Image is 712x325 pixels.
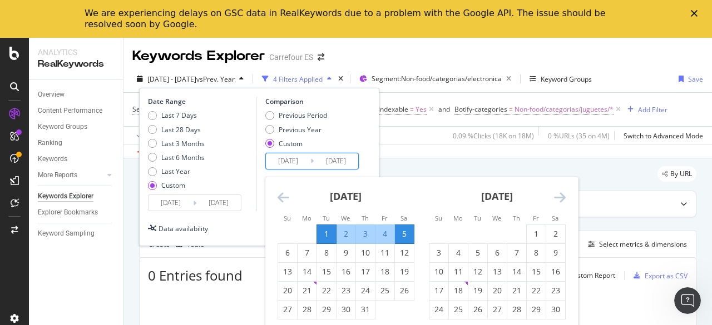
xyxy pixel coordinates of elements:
[507,266,526,277] div: 14
[161,181,185,190] div: Custom
[487,281,507,300] td: Choose Wednesday, November 20, 2024 as your check-out date. It’s available.
[132,104,171,114] span: Search Type
[38,228,95,239] div: Keyword Sampling
[449,266,468,277] div: 11
[148,167,205,176] div: Last Year
[382,214,388,222] small: Fr
[355,262,375,281] td: Choose Thursday, October 17, 2024 as your check-out date. It’s available.
[278,300,297,319] td: Choose Sunday, October 27, 2024 as your check-out date. It’s available.
[375,262,394,281] td: Choose Friday, October 18, 2024 as your check-out date. It’s available.
[38,121,87,133] div: Keyword Groups
[375,228,394,239] div: 4
[355,281,375,300] td: Choose Thursday, October 24, 2024 as your check-out date. It’s available.
[449,285,468,296] div: 18
[317,243,336,262] td: Choose Tuesday, October 8, 2024 as your check-out date. It’s available.
[330,189,362,203] strong: [DATE]
[394,262,414,281] td: Choose Saturday, October 19, 2024 as your check-out date. It’s available.
[525,70,596,88] button: Keyword Groups
[548,131,610,141] div: 0 % URLs ( 35 on 4M )
[337,304,355,315] div: 30
[337,228,355,239] div: 2
[448,281,468,300] td: Choose Monday, November 18, 2024 as your check-out date. It’s available.
[317,228,336,239] div: 1
[527,247,546,258] div: 8
[533,214,539,222] small: Fr
[278,243,297,262] td: Choose Sunday, October 6, 2024 as your check-out date. It’s available.
[323,214,330,222] small: Tu
[317,304,336,315] div: 29
[507,285,526,296] div: 21
[355,300,375,319] td: Choose Thursday, October 31, 2024 as your check-out date. It’s available.
[337,247,355,258] div: 9
[161,139,205,148] div: Last 3 Months
[546,300,565,319] td: Choose Saturday, November 30, 2024 as your check-out date. It’s available.
[375,266,394,277] div: 18
[375,247,394,258] div: 11
[336,281,355,300] td: Choose Wednesday, October 23, 2024 as your check-out date. It’s available.
[265,125,327,134] div: Previous Year
[149,195,193,211] input: Start Date
[487,300,507,319] td: Choose Wednesday, November 27, 2024 as your check-out date. It’s available.
[38,89,65,101] div: Overview
[395,285,414,296] div: 26
[541,74,592,84] div: Keyword Groups
[372,74,502,83] span: Segment: Non-food/categorias/electronica
[148,97,254,106] div: Date Range
[546,224,565,243] td: Choose Saturday, November 2, 2024 as your check-out date. It’s available.
[317,224,336,243] td: Selected as start date. Tuesday, October 1, 2024
[318,53,324,61] div: arrow-right-arrow-left
[509,104,513,114] span: =
[273,74,323,84] div: 4 Filters Applied
[507,304,526,315] div: 28
[449,304,468,315] div: 25
[395,247,414,258] div: 12
[395,266,414,277] div: 19
[297,243,317,262] td: Choose Monday, October 7, 2024 as your check-out date. It’s available.
[266,153,310,169] input: Start Date
[507,281,526,300] td: Choose Thursday, November 21, 2024 as your check-out date. It’s available.
[132,70,248,88] button: [DATE] - [DATE]vsPrev. Year
[410,104,414,114] span: =
[196,195,241,211] input: End Date
[265,97,362,106] div: Comparison
[638,105,667,114] div: Add Filter
[38,89,115,101] a: Overview
[38,191,93,202] div: Keywords Explorer
[429,266,448,277] div: 10
[394,224,414,243] td: Selected as end date. Saturday, October 5, 2024
[38,47,114,58] div: Analytics
[429,285,448,296] div: 17
[298,266,317,277] div: 14
[429,247,448,258] div: 3
[258,70,336,88] button: 4 Filters Applied
[38,169,104,181] a: More Reports
[38,169,77,181] div: More Reports
[317,247,336,258] div: 8
[148,139,205,148] div: Last 3 Months
[599,239,687,249] div: Select metrics & dimensions
[161,153,205,162] div: Last 6 Months
[546,243,565,262] td: Choose Saturday, November 9, 2024 as your check-out date. It’s available.
[674,70,703,88] button: Save
[429,262,448,281] td: Choose Sunday, November 10, 2024 as your check-out date. It’s available.
[336,243,355,262] td: Choose Wednesday, October 9, 2024 as your check-out date. It’s available.
[546,262,565,281] td: Choose Saturday, November 16, 2024 as your check-out date. It’s available.
[356,304,375,315] div: 31
[515,102,614,117] span: Non-food/categorias/juguetes/*
[468,281,487,300] td: Choose Tuesday, November 19, 2024 as your check-out date. It’s available.
[629,267,688,284] button: Export as CSV
[148,266,243,284] span: 0 Entries found
[488,304,507,315] div: 27
[619,127,703,144] button: Switch to Advanced Mode
[674,287,701,314] iframe: Intercom live chat
[454,104,507,114] span: Botify-categories
[526,300,546,319] td: Choose Friday, November 29, 2024 as your check-out date. It’s available.
[394,243,414,262] td: Choose Saturday, October 12, 2024 as your check-out date. It’s available.
[468,266,487,277] div: 12
[38,153,115,165] a: Keywords
[375,243,394,262] td: Choose Friday, October 11, 2024 as your check-out date. It’s available.
[547,272,615,279] div: Add to Custom Report
[317,300,336,319] td: Choose Tuesday, October 29, 2024 as your check-out date. It’s available.
[85,8,610,30] div: We are experiencing delays on GSC data in RealKeywords due to a problem with the Google API. The ...
[38,58,114,71] div: RealKeywords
